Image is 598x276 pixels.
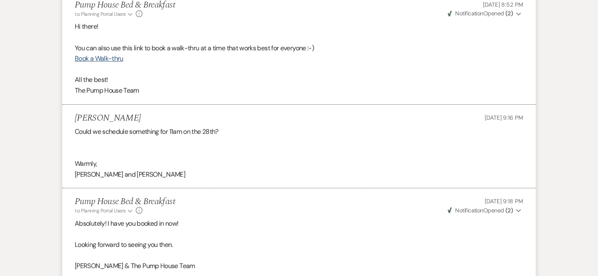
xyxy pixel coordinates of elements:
[75,11,126,17] span: to: Planning Portal Users
[75,85,523,96] p: The Pump House Team
[485,114,523,121] span: [DATE] 9:16 PM
[75,113,141,123] h5: [PERSON_NAME]
[75,74,523,85] p: All the best!
[75,54,123,63] a: Book a Walk-thru
[75,207,126,214] span: to: Planning Portal Users
[455,10,483,17] span: Notification
[483,1,523,8] span: [DATE] 8:52 PM
[75,43,523,54] p: You can also use this link to book a walk-thru at a time that works best for everyone :-)
[446,206,523,215] button: NotificationOpened (2)
[446,9,523,18] button: NotificationOpened (2)
[75,197,175,207] h5: Pump House Bed & Breakfast
[75,239,523,250] p: Looking forward to seeing you then.
[75,207,134,214] button: to: Planning Portal Users
[75,218,523,229] p: Absolutely! I have you booked in now!
[75,126,523,180] div: Could we schedule something for 11am on the 28th? Warmly, [PERSON_NAME] and [PERSON_NAME]
[448,10,513,17] span: Opened
[75,261,523,271] p: [PERSON_NAME] & The Pump House Team
[505,10,513,17] strong: ( 2 )
[448,207,513,214] span: Opened
[75,21,523,32] p: Hi there!
[455,207,483,214] span: Notification
[485,197,523,205] span: [DATE] 9:18 PM
[75,10,134,18] button: to: Planning Portal Users
[505,207,513,214] strong: ( 2 )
